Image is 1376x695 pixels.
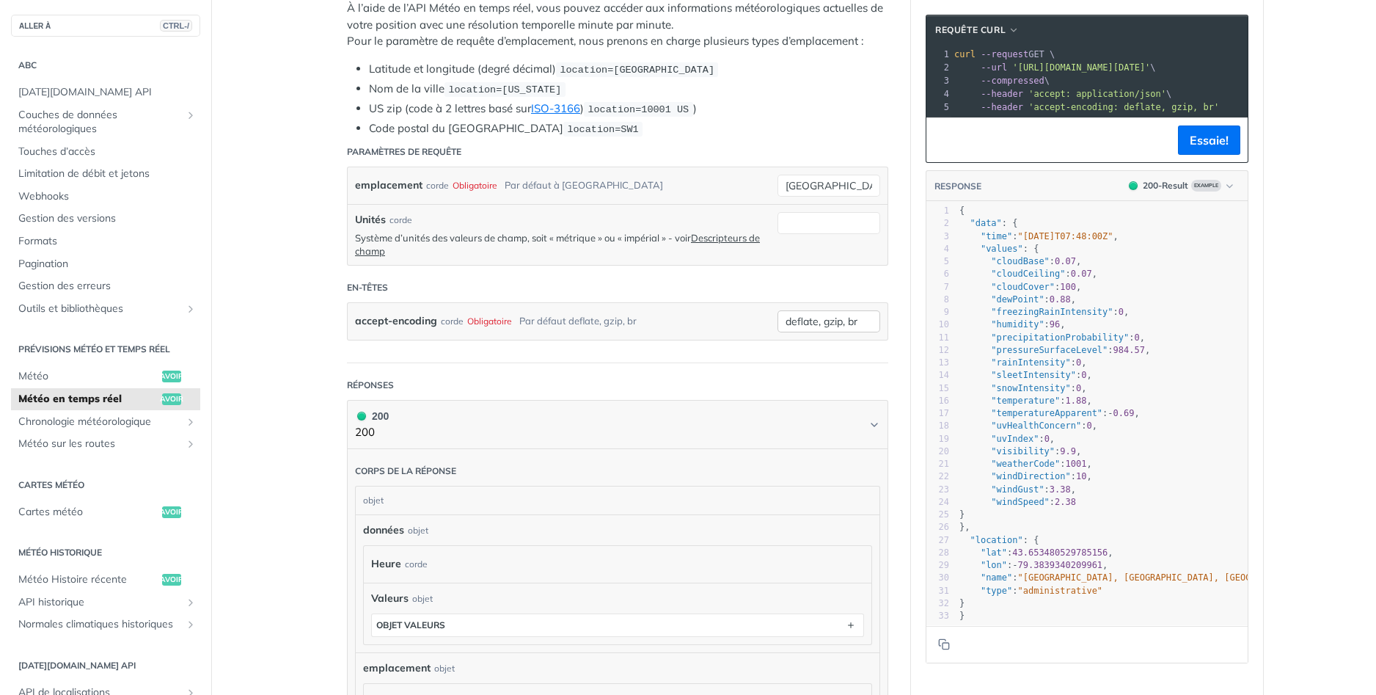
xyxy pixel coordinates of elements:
[372,410,389,422] font: 200
[18,595,181,610] span: API historique
[18,189,197,204] span: Webhooks
[981,560,1007,570] span: "lon"
[369,101,584,115] font: US zip (code à 2 lettres basé sur )
[991,408,1102,418] span: "temperatureApparent"
[185,416,197,428] button: Afficher les sous-pages pour Chronologie météo
[926,294,949,306] div: 8
[959,205,965,216] span: {
[991,332,1129,343] span: "precipitationProbability"
[1060,282,1076,292] span: 100
[959,231,1119,241] span: : ,
[959,345,1150,355] span: : ,
[959,332,1145,343] span: : ,
[355,232,760,257] a: Descripteurs de champ
[11,163,200,185] a: Limitation de débit et jetons
[185,597,197,608] button: Afficher les sous-pages pour l’API historique
[19,22,51,30] font: ALLER À
[991,446,1055,456] span: "visibility"
[991,319,1044,330] span: "humidity"
[926,521,949,534] div: 26
[11,208,200,230] a: Gestion des versions
[926,610,949,622] div: 33
[954,49,976,59] span: curl
[369,62,556,76] font: Latitude et longitude (degré décimal)
[363,661,431,676] span: emplacement
[467,310,512,332] div: Obligatoire
[959,497,1076,507] span: :
[372,614,863,636] button: Objet valeurs
[185,438,197,450] button: Afficher les sous-pages pour Météo sur les itinéraires
[1012,547,1108,558] span: 43.653480529785156
[926,217,949,230] div: 2
[959,484,1076,495] span: : ,
[926,534,949,547] div: 27
[926,332,949,344] div: 11
[1071,269,1092,279] span: 0.07
[1081,370,1086,380] span: 0
[926,243,949,255] div: 4
[991,370,1076,380] span: "sleetIntensity"
[926,382,949,395] div: 15
[371,553,401,575] label: Heure
[18,257,197,272] span: Pagination
[991,307,1113,317] span: "freezingRainIntensity"
[991,497,1049,507] span: "windSpeed"
[11,433,200,455] a: Météo sur les routesAfficher les sous-pages pour Météo sur les itinéraires
[369,121,563,135] font: Code postal du [GEOGRAPHIC_DATA]
[926,357,949,369] div: 13
[926,306,949,319] div: 9
[1012,560,1017,570] span: -
[991,256,1049,266] span: "cloudBase"
[1050,319,1060,330] span: 96
[926,101,951,114] div: 5
[18,415,181,429] span: Chronologie météorologique
[959,383,1087,393] span: : ,
[11,614,200,636] a: Normales climatiques historiquesAfficher les sous-pages pour les normales climatiques historiques
[1108,408,1113,418] span: -
[991,383,1070,393] span: "snowIntensity"
[1113,408,1135,418] span: 0.69
[408,524,428,537] div: objet
[355,465,456,478] div: Corps de la réponse
[18,572,158,587] span: Météo Histoire récente
[959,471,1092,481] span: : ,
[11,501,200,523] a: Cartes météoAvoir
[369,101,888,117] li: )
[991,434,1039,444] span: "uvIndex"
[448,84,561,95] span: location=[US_STATE]
[926,484,949,496] div: 23
[1121,178,1240,193] button: 200200-ResultExample
[567,124,638,135] span: location=SW1
[162,393,181,405] span: Avoir
[356,487,876,514] div: objet
[1134,332,1139,343] span: 0
[11,365,200,387] a: MétéoAvoir
[162,506,181,518] span: Avoir
[959,421,1097,431] span: : ,
[926,230,949,243] div: 3
[11,569,200,591] a: Météo Histoire récenteAvoir
[981,62,1007,73] span: --url
[18,302,181,316] span: Outils et bibliothèques
[959,459,1092,469] span: : ,
[1178,125,1240,155] button: Essaie!
[355,212,386,228] label: Unités
[1076,383,1081,393] span: 0
[926,74,951,87] div: 3
[1129,181,1138,190] span: 200
[959,522,970,532] span: },
[505,175,663,196] div: Par défaut à [GEOGRAPHIC_DATA]
[18,167,197,181] span: Limitation de débit et jetons
[926,547,949,559] div: 28
[934,129,954,151] button: Copier dans le Presse-papiers
[1012,62,1150,73] span: '[URL][DOMAIN_NAME][DATE]'
[970,218,1001,228] span: "data"
[11,592,200,614] a: API historiqueAfficher les sous-pages pour l’API historique
[363,523,404,538] span: données
[926,268,949,280] div: 6
[959,357,1087,368] span: : ,
[441,310,464,332] div: corde
[18,617,181,632] span: Normales climatiques historiques
[1044,434,1050,444] span: 0
[954,62,1156,73] span: \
